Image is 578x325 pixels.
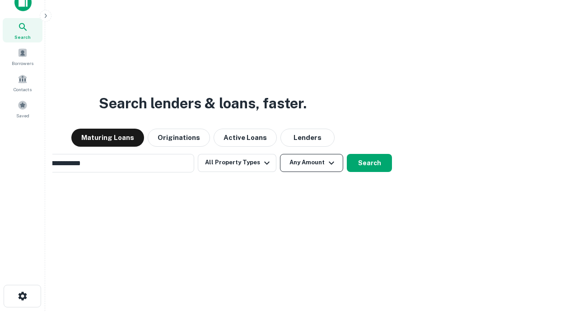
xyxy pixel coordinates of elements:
a: Contacts [3,70,42,95]
span: Contacts [14,86,32,93]
button: Any Amount [280,154,343,172]
button: All Property Types [198,154,276,172]
button: Lenders [280,129,335,147]
span: Saved [16,112,29,119]
a: Borrowers [3,44,42,69]
a: Saved [3,97,42,121]
button: Search [347,154,392,172]
button: Active Loans [214,129,277,147]
iframe: Chat Widget [533,253,578,296]
button: Maturing Loans [71,129,144,147]
button: Originations [148,129,210,147]
h3: Search lenders & loans, faster. [99,93,307,114]
span: Search [14,33,31,41]
span: Borrowers [12,60,33,67]
a: Search [3,18,42,42]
